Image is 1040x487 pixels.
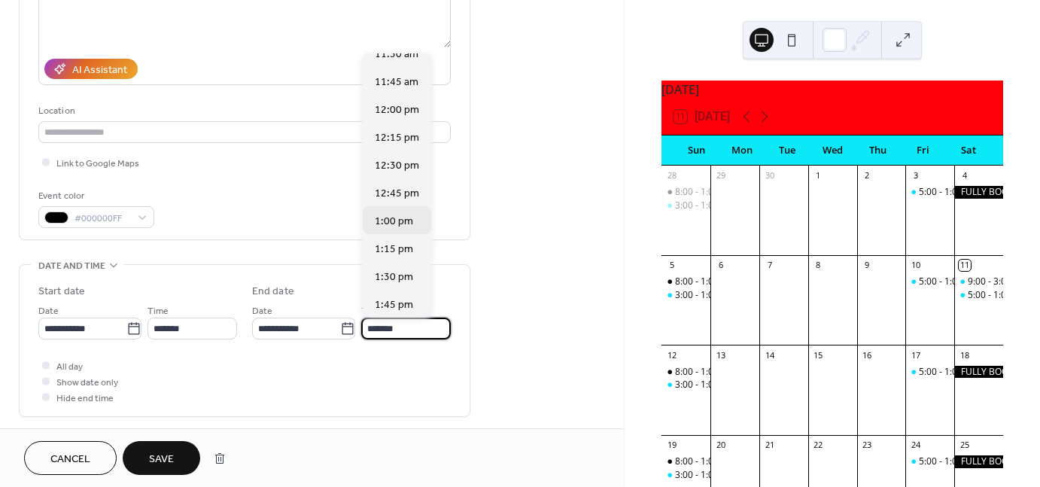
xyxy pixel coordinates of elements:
span: Date [38,303,59,319]
div: 8:00 - 1:00 PM - Unavailable [661,455,710,468]
div: 14 [764,349,775,361]
div: 11 [959,260,970,271]
div: 8:00 - 1:00 PM - Unavailable [661,186,710,199]
div: 8:00 - 1:00 PM - Unavailable [675,275,792,288]
div: 3:00 - 1:00 AM - Available [661,469,710,482]
div: 18 [959,349,970,361]
div: 30 [764,170,775,181]
div: 17 [910,349,921,361]
div: 13 [715,349,726,361]
span: Time [147,303,169,319]
div: 19 [666,440,677,451]
span: 1:15 pm [375,242,413,257]
div: Sun [674,135,719,166]
div: 21 [764,440,775,451]
div: 23 [862,440,873,451]
div: 8:00 - 1:00 PM - Unavailable [661,366,710,379]
div: 1 [813,170,824,181]
span: 1:00 pm [375,214,413,230]
div: 8:00 - 1:00 PM - Unavailable [661,275,710,288]
div: Start date [38,284,85,300]
div: 2 [862,170,873,181]
div: 5:00 - 1:00 AM - Available [954,289,1003,302]
div: 3:00 - 1:00 AM - Available [675,199,781,212]
div: 16 [862,349,873,361]
div: 3:00 - 1:00 AM - Available [661,199,710,212]
div: AI Assistant [72,62,127,78]
div: 9:00 - 3:00 PM - Available [954,275,1003,288]
div: 20 [715,440,726,451]
div: Wed [810,135,855,166]
div: 28 [666,170,677,181]
div: 6 [715,260,726,271]
div: 8:00 - 1:00 PM - Unavailable [675,186,792,199]
div: 3:00 - 1:00 AM - Available [675,379,781,391]
div: 3:00 - 1:00 AM - Available [661,289,710,302]
div: 5:00 - 1:00 AM - Available [905,186,954,199]
div: Event color [38,188,151,204]
span: Date [252,303,272,319]
div: 9 [862,260,873,271]
span: Link to Google Maps [56,156,139,172]
span: 11:30 am [375,47,418,62]
div: 5 [666,260,677,271]
div: 5:00 - 1:00 AM - Available [905,275,954,288]
div: 15 [813,349,824,361]
span: Time [361,303,382,319]
div: 25 [959,440,970,451]
span: Hide end time [56,391,114,406]
div: 7 [764,260,775,271]
div: 4 [959,170,970,181]
div: 10 [910,260,921,271]
div: 8 [813,260,824,271]
span: Save [149,452,174,467]
span: 12:30 pm [375,158,419,174]
div: 3:00 - 1:00 AM - Available [675,469,781,482]
div: End date [252,284,294,300]
span: 12:45 pm [375,186,419,202]
div: FULLY BOOKED [954,186,1003,199]
div: [DATE] [661,81,1003,99]
span: 12:15 pm [375,130,419,146]
span: Show date only [56,375,118,391]
button: Cancel [24,441,117,475]
span: 1:45 pm [375,297,413,313]
div: 29 [715,170,726,181]
div: 5:00 - 1:00 AM - Available [905,366,954,379]
span: Cancel [50,452,90,467]
span: 1:30 pm [375,269,413,285]
div: 24 [910,440,921,451]
div: 3:00 - 1:00 AM - Available [675,289,781,302]
div: 12 [666,349,677,361]
span: 11:45 am [375,75,418,90]
span: #000000FF [75,211,130,227]
div: 3 [910,170,921,181]
div: Thu [855,135,900,166]
div: Fri [900,135,945,166]
div: 5:00 - 1:00 AM - Available [905,455,954,468]
div: 3:00 - 1:00 AM - Available [661,379,710,391]
div: Tue [765,135,810,166]
span: Date and time [38,258,105,274]
div: FULLY BOOKED [954,366,1003,379]
div: 5:00 - 1:00 AM - Available [919,275,1025,288]
div: 5:00 - 1:00 AM - Available [919,186,1025,199]
span: All day [56,359,83,375]
div: 5:00 - 1:00 AM - Available [919,455,1025,468]
div: Location [38,103,448,119]
div: 5:00 - 1:00 AM - Available [919,366,1025,379]
button: Save [123,441,200,475]
div: FULLY BOOKED [954,455,1003,468]
span: 12:00 pm [375,102,419,118]
div: 8:00 - 1:00 PM - Unavailable [675,455,792,468]
div: Mon [719,135,764,166]
div: Sat [946,135,991,166]
div: 22 [813,440,824,451]
button: AI Assistant [44,59,138,79]
div: 8:00 - 1:00 PM - Unavailable [675,366,792,379]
